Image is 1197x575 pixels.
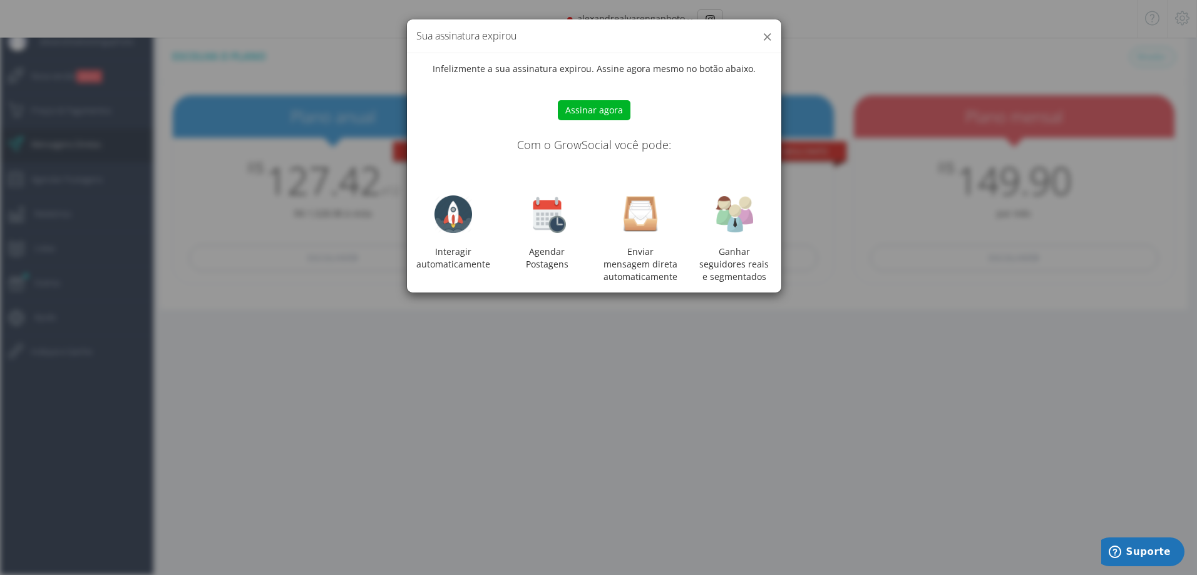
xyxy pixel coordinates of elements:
[500,195,594,271] div: Agendar Postagens
[416,139,772,152] h4: Com o GrowSocial você pode:
[528,195,566,233] img: calendar-clock-128.png
[716,195,753,233] img: users.png
[763,28,772,45] button: ×
[407,195,501,271] div: Interagir automaticamente
[434,195,472,233] img: rocket-128.png
[594,195,688,283] div: Enviar mensagem direta automaticamente
[558,100,630,120] button: Assinar agora
[622,195,659,233] img: inbox.png
[1101,537,1184,569] iframe: Abre um widget para que você possa encontrar mais informações
[407,63,781,283] div: Infelizmente a sua assinatura expirou. Assine agora mesmo no botão abaixo.
[687,246,781,283] div: Ganhar seguidores reais e segmentados
[416,29,772,43] h4: Sua assinatura expirou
